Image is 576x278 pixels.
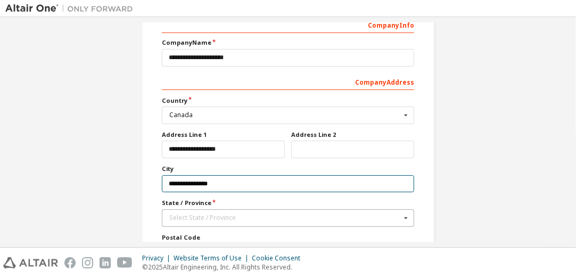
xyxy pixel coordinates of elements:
[3,257,58,268] img: altair_logo.svg
[169,112,401,118] div: Canada
[291,130,414,139] label: Address Line 2
[142,254,174,263] div: Privacy
[162,165,414,173] label: City
[117,257,133,268] img: youtube.svg
[162,73,414,90] div: Company Address
[162,16,414,33] div: Company Info
[252,254,307,263] div: Cookie Consent
[169,215,401,221] div: Select State / Province
[5,3,138,14] img: Altair One
[100,257,111,268] img: linkedin.svg
[82,257,93,268] img: instagram.svg
[162,233,414,242] label: Postal Code
[174,254,252,263] div: Website Terms of Use
[162,199,414,207] label: State / Province
[162,130,285,139] label: Address Line 1
[162,38,414,47] label: Company Name
[142,263,307,272] p: © 2025 Altair Engineering, Inc. All Rights Reserved.
[64,257,76,268] img: facebook.svg
[162,96,414,105] label: Country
